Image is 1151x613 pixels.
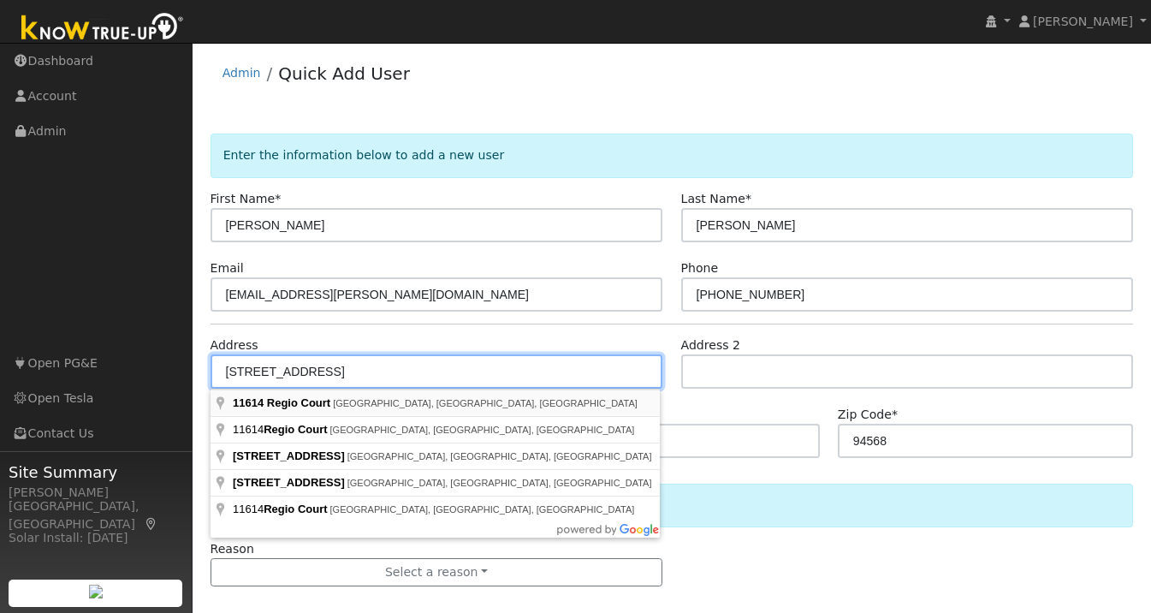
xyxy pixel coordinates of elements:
[9,529,183,547] div: Solar Install: [DATE]
[222,66,261,80] a: Admin
[89,585,103,598] img: retrieve
[275,192,281,205] span: Required
[144,517,159,531] a: Map
[264,503,327,515] span: Regio Court
[233,423,330,436] span: 11614
[333,398,638,408] span: [GEOGRAPHIC_DATA], [GEOGRAPHIC_DATA], [GEOGRAPHIC_DATA]
[211,190,282,208] label: First Name
[9,497,183,533] div: [GEOGRAPHIC_DATA], [GEOGRAPHIC_DATA]
[330,425,635,435] span: [GEOGRAPHIC_DATA], [GEOGRAPHIC_DATA], [GEOGRAPHIC_DATA]
[745,192,751,205] span: Required
[9,461,183,484] span: Site Summary
[347,478,652,488] span: [GEOGRAPHIC_DATA], [GEOGRAPHIC_DATA], [GEOGRAPHIC_DATA]
[681,190,751,208] label: Last Name
[211,484,1134,527] div: Select the reason for adding this user
[892,408,898,421] span: Required
[211,540,254,558] label: Reason
[838,406,898,424] label: Zip Code
[211,259,244,277] label: Email
[211,336,258,354] label: Address
[267,396,330,409] span: Regio Court
[233,449,345,462] span: [STREET_ADDRESS]
[264,423,327,436] span: Regio Court
[211,134,1134,177] div: Enter the information below to add a new user
[13,9,193,48] img: Know True-Up
[9,484,183,502] div: [PERSON_NAME]
[347,451,652,461] span: [GEOGRAPHIC_DATA], [GEOGRAPHIC_DATA], [GEOGRAPHIC_DATA]
[233,476,345,489] span: [STREET_ADDRESS]
[1033,15,1133,28] span: [PERSON_NAME]
[233,396,264,409] span: 11614
[211,558,663,587] button: Select a reason
[681,336,741,354] label: Address 2
[233,503,330,515] span: 11614
[278,63,410,84] a: Quick Add User
[330,504,635,515] span: [GEOGRAPHIC_DATA], [GEOGRAPHIC_DATA], [GEOGRAPHIC_DATA]
[681,259,719,277] label: Phone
